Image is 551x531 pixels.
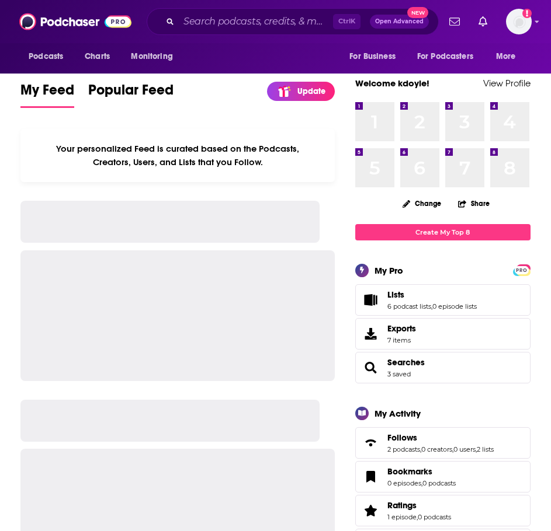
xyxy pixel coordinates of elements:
[387,357,425,368] a: Searches
[420,445,421,453] span: ,
[147,8,439,35] div: Search podcasts, credits, & more...
[387,500,451,511] a: Ratings
[418,513,451,521] a: 0 podcasts
[297,86,325,96] p: Update
[407,7,428,18] span: New
[431,302,432,310] span: ,
[88,81,174,108] a: Popular Feed
[387,513,417,521] a: 1 episode
[422,479,456,487] a: 0 podcasts
[20,129,335,182] div: Your personalized Feed is curated based on the Podcasts, Creators, Users, and Lists that you Follow.
[387,479,421,487] a: 0 episodes
[387,432,494,443] a: Follows
[421,445,452,453] a: 0 creators
[341,46,410,68] button: open menu
[477,445,494,453] a: 2 lists
[387,289,477,300] a: Lists
[387,370,411,378] a: 3 saved
[29,48,63,65] span: Podcasts
[496,48,516,65] span: More
[387,445,420,453] a: 2 podcasts
[333,14,361,29] span: Ctrl K
[349,48,396,65] span: For Business
[387,466,432,477] span: Bookmarks
[387,500,417,511] span: Ratings
[417,513,418,521] span: ,
[359,359,383,376] a: Searches
[474,12,492,32] a: Show notifications dropdown
[123,46,188,68] button: open menu
[85,48,110,65] span: Charts
[375,265,403,276] div: My Pro
[396,196,448,211] button: Change
[355,352,531,383] span: Searches
[417,48,473,65] span: For Podcasters
[445,12,465,32] a: Show notifications dropdown
[506,9,532,34] button: Show profile menu
[355,461,531,492] span: Bookmarks
[476,445,477,453] span: ,
[179,12,333,31] input: Search podcasts, credits, & more...
[421,479,422,487] span: ,
[458,192,490,215] button: Share
[355,427,531,459] span: Follows
[410,46,490,68] button: open menu
[488,46,531,68] button: open menu
[506,9,532,34] span: Logged in as macmillanlovespodcasts
[131,48,172,65] span: Monitoring
[387,466,456,477] a: Bookmarks
[359,469,383,485] a: Bookmarks
[88,81,174,106] span: Popular Feed
[387,323,416,334] span: Exports
[359,326,383,342] span: Exports
[387,302,431,310] a: 6 podcast lists
[359,502,383,519] a: Ratings
[359,292,383,308] a: Lists
[355,224,531,240] a: Create My Top 8
[387,289,404,300] span: Lists
[19,11,131,33] img: Podchaser - Follow, Share and Rate Podcasts
[515,265,529,274] a: PRO
[453,445,476,453] a: 0 users
[452,445,453,453] span: ,
[370,15,429,29] button: Open AdvancedNew
[359,435,383,451] a: Follows
[20,81,74,108] a: My Feed
[355,495,531,526] span: Ratings
[355,318,531,350] a: Exports
[432,302,477,310] a: 0 episode lists
[20,81,74,106] span: My Feed
[355,284,531,316] span: Lists
[515,266,529,275] span: PRO
[483,78,531,89] a: View Profile
[375,408,421,419] div: My Activity
[355,78,429,89] a: Welcome kdoyle!
[375,19,424,25] span: Open Advanced
[387,336,416,344] span: 7 items
[77,46,117,68] a: Charts
[267,82,335,101] a: Update
[506,9,532,34] img: User Profile
[522,9,532,18] svg: Add a profile image
[387,432,417,443] span: Follows
[20,46,78,68] button: open menu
